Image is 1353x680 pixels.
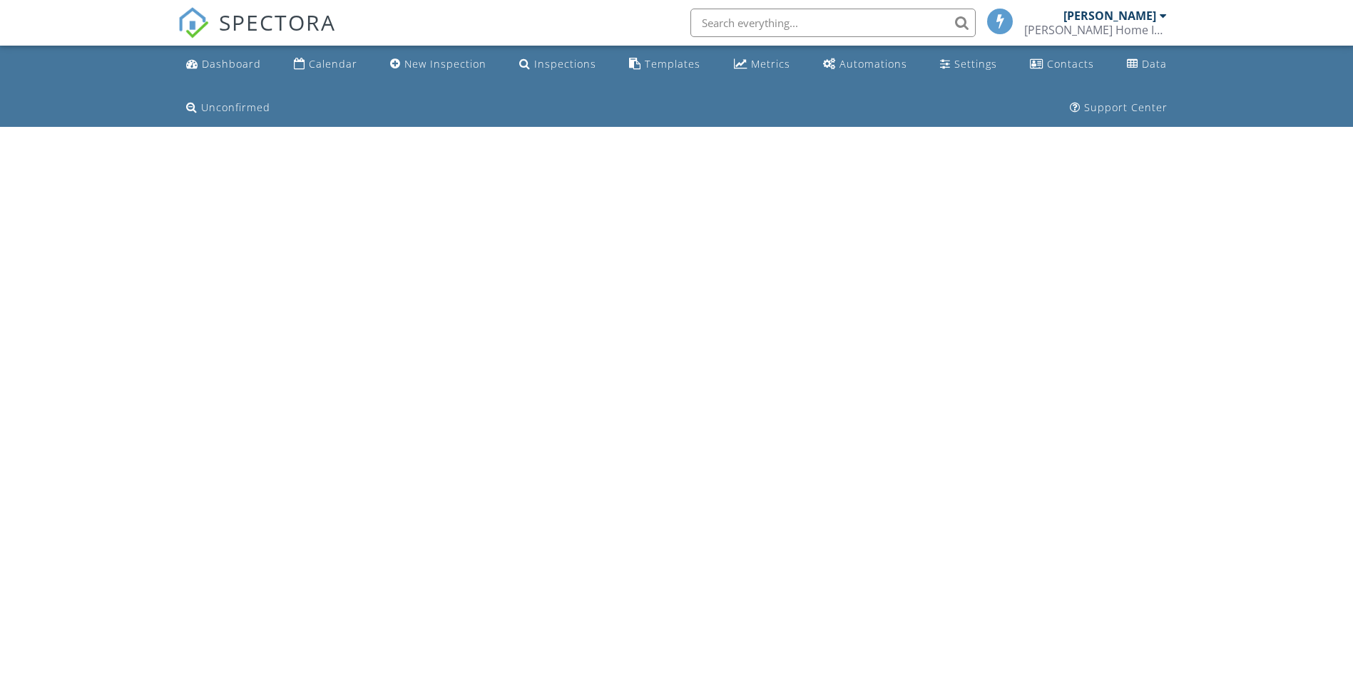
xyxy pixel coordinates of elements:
div: Inspections [534,57,596,71]
a: Settings [934,51,1003,78]
a: Calendar [288,51,363,78]
a: Templates [623,51,706,78]
a: Support Center [1064,95,1173,121]
a: Contacts [1024,51,1100,78]
div: Dashboard [202,57,261,71]
div: [PERSON_NAME] [1063,9,1156,23]
div: Templates [645,57,700,71]
div: Data [1142,57,1167,71]
div: New Inspection [404,57,486,71]
a: Dashboard [180,51,267,78]
div: Unconfirmed [201,101,270,114]
div: Automations [839,57,907,71]
a: Data [1121,51,1173,78]
a: Automations (Basic) [817,51,913,78]
span: SPECTORA [219,7,336,37]
div: Settings [954,57,997,71]
img: The Best Home Inspection Software - Spectora [178,7,209,38]
div: Calendar [309,57,357,71]
a: Inspections [514,51,602,78]
a: Unconfirmed [180,95,276,121]
div: Support Center [1084,101,1168,114]
div: Metrics [751,57,790,71]
a: Metrics [728,51,796,78]
div: Frisbie Home Inspection [1024,23,1167,37]
a: SPECTORA [178,19,336,49]
input: Search everything... [690,9,976,37]
a: New Inspection [384,51,492,78]
div: Contacts [1047,57,1094,71]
